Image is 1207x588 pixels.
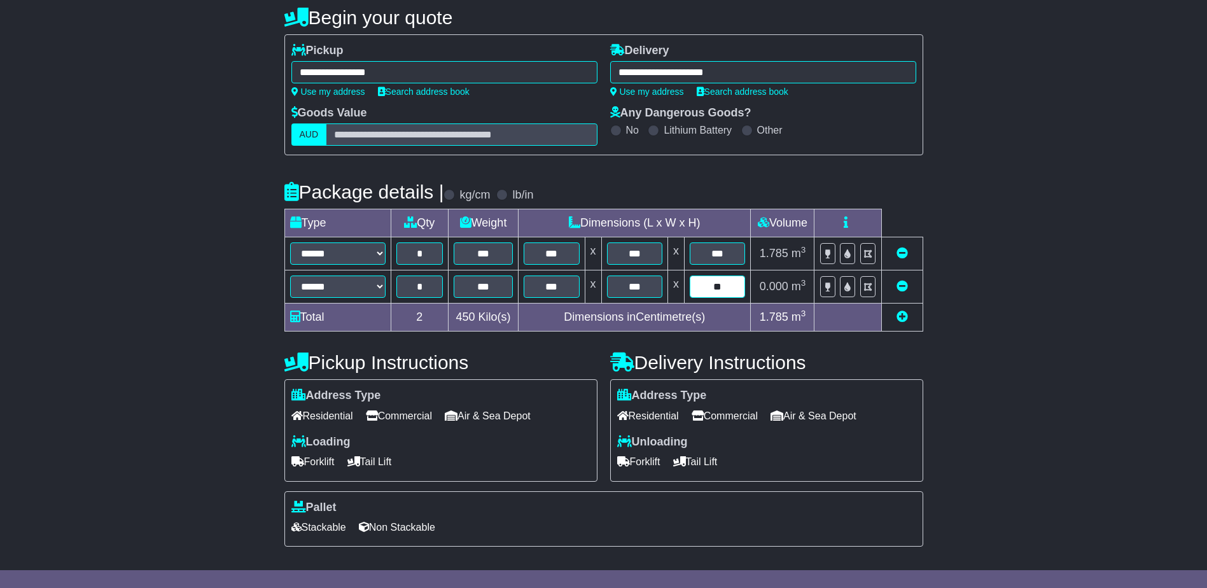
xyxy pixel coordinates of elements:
td: Weight [449,209,519,237]
a: Remove this item [897,247,908,260]
td: Type [284,209,391,237]
label: Unloading [617,435,688,449]
span: Non Stackable [359,517,435,537]
label: Loading [291,435,351,449]
a: Use my address [610,87,684,97]
span: Forklift [291,452,335,472]
a: Search address book [697,87,788,97]
label: Any Dangerous Goods? [610,106,751,120]
span: Stackable [291,517,346,537]
span: 1.785 [760,247,788,260]
td: Qty [391,209,449,237]
span: Commercial [366,406,432,426]
td: Dimensions in Centimetre(s) [519,304,751,332]
span: m [792,247,806,260]
td: x [585,237,601,270]
label: Delivery [610,44,669,58]
span: Forklift [617,452,660,472]
span: Tail Lift [347,452,392,472]
span: m [792,311,806,323]
a: Add new item [897,311,908,323]
h4: Begin your quote [284,7,923,28]
td: Kilo(s) [449,304,519,332]
td: x [667,237,684,270]
span: Air & Sea Depot [771,406,856,426]
h4: Delivery Instructions [610,352,923,373]
td: x [667,270,684,304]
span: Residential [617,406,679,426]
label: lb/in [512,188,533,202]
td: x [585,270,601,304]
label: Address Type [291,389,381,403]
h4: Package details | [284,181,444,202]
label: Goods Value [291,106,367,120]
label: No [626,124,639,136]
label: Lithium Battery [664,124,732,136]
span: 450 [456,311,475,323]
span: m [792,280,806,293]
span: 1.785 [760,311,788,323]
label: AUD [291,123,327,146]
td: 2 [391,304,449,332]
a: Use my address [291,87,365,97]
label: Pallet [291,501,337,515]
span: Residential [291,406,353,426]
sup: 3 [801,278,806,288]
sup: 3 [801,309,806,318]
label: Address Type [617,389,707,403]
h4: Pickup Instructions [284,352,597,373]
td: Dimensions (L x W x H) [519,209,751,237]
span: Commercial [692,406,758,426]
span: Air & Sea Depot [445,406,531,426]
td: Total [284,304,391,332]
label: Pickup [291,44,344,58]
label: kg/cm [459,188,490,202]
a: Remove this item [897,280,908,293]
span: Tail Lift [673,452,718,472]
label: Other [757,124,783,136]
td: Volume [751,209,814,237]
span: 0.000 [760,280,788,293]
a: Search address book [378,87,470,97]
sup: 3 [801,245,806,255]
